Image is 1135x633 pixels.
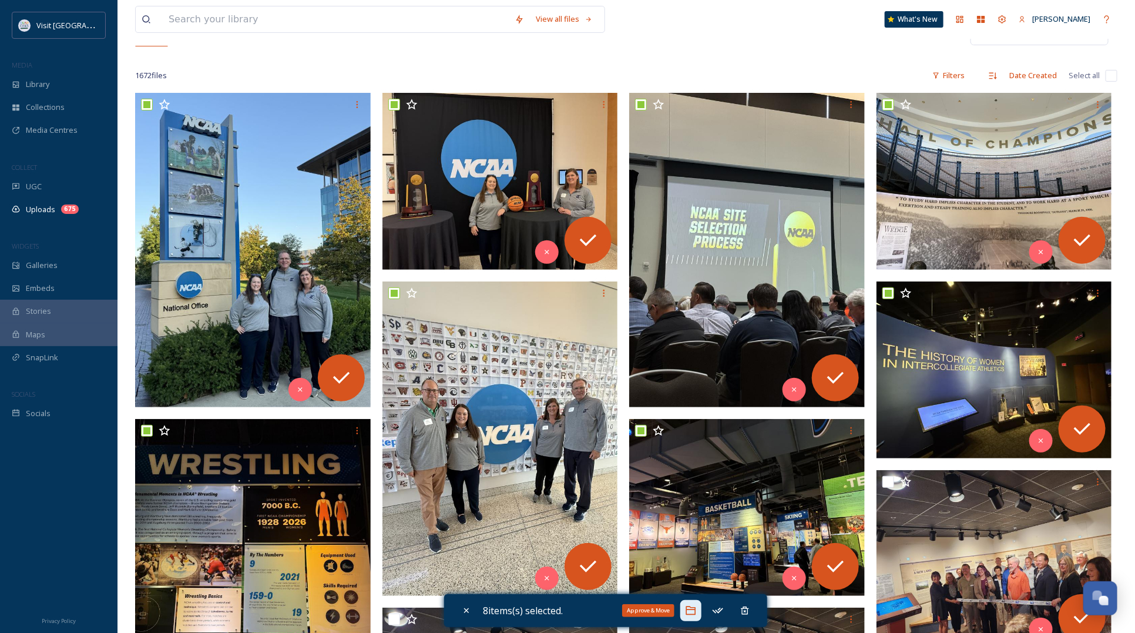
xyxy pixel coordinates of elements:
a: [PERSON_NAME] [1013,8,1096,31]
div: Approve & Move [622,604,674,617]
button: Open Chat [1083,581,1117,615]
img: ext_1757973603.904707_Kkeuning@visitquadcities.com-IMG_9288.jpeg [135,93,371,407]
span: Collections [26,102,65,113]
div: 675 [61,205,79,214]
a: What's New [885,11,943,28]
a: View all files [530,8,599,31]
span: WIDGETS [12,242,39,250]
span: SnapLink [26,352,58,363]
img: ext_1757973600.084333_Kkeuning@visitquadcities.com-IMG_9300.jpeg [629,93,865,407]
span: 8 items(s) selected. [483,604,563,618]
span: [PERSON_NAME] [1032,14,1090,24]
span: Maps [26,329,45,340]
span: SOCIALS [12,390,35,398]
img: ext_1757973598.898135_Kkeuning@visitquadcities.com-IMG_9372.jpeg [382,282,618,595]
span: Stories [26,306,51,317]
span: Library [26,79,49,90]
span: Uploads [26,204,55,215]
div: Filters [926,64,971,87]
span: Embeds [26,283,55,294]
span: Visit [GEOGRAPHIC_DATA] [36,19,127,31]
img: ext_1757973597.516111_Kkeuning@visitquadcities.com-IMG_9345.jpeg [629,419,865,596]
span: Privacy Policy [42,617,76,625]
div: Date Created [1003,64,1063,87]
span: MEDIA [12,61,32,69]
span: Media Centres [26,125,78,136]
input: Search your library [163,6,509,32]
span: COLLECT [12,163,37,172]
span: 1672 file s [135,70,167,81]
img: ext_1757973599.051951_Kkeuning@visitquadcities.com-IMG_9358.jpeg [877,93,1112,270]
span: Socials [26,408,51,419]
img: ext_1757973596.486504_Kkeuning@visitquadcities.com-IMG_9349.jpeg [877,282,1112,458]
img: QCCVB_VISIT_vert_logo_4c_tagline_122019.svg [19,19,31,31]
a: Privacy Policy [42,613,76,627]
span: Select all [1069,70,1100,81]
img: ext_1757973602.045097_Kkeuning@visitquadcities.com-IMG_9295.jpeg [382,93,618,270]
span: UGC [26,181,42,192]
span: Galleries [26,260,58,271]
